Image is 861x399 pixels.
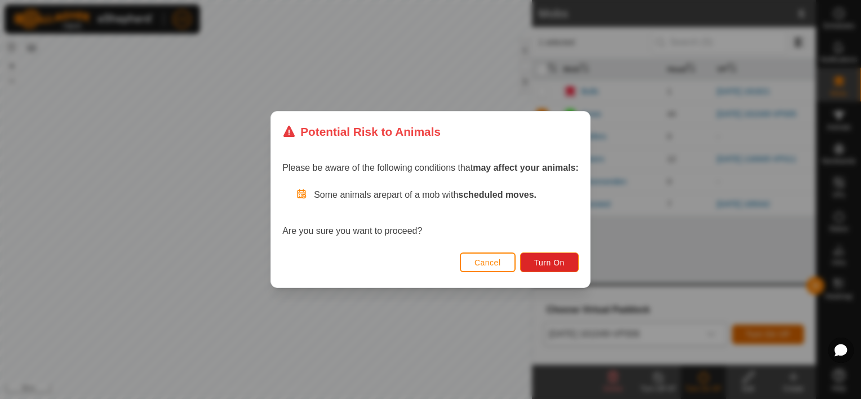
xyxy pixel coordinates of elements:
[282,188,579,238] div: Are you sure you want to proceed?
[387,190,536,200] span: part of a mob with
[314,188,579,202] p: Some animals are
[534,258,565,267] span: Turn On
[473,163,579,172] strong: may affect your animals:
[458,190,536,200] strong: scheduled moves.
[282,163,579,172] span: Please be aware of the following conditions that
[282,123,441,140] div: Potential Risk to Animals
[520,252,579,272] button: Turn On
[474,258,501,267] span: Cancel
[460,252,516,272] button: Cancel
